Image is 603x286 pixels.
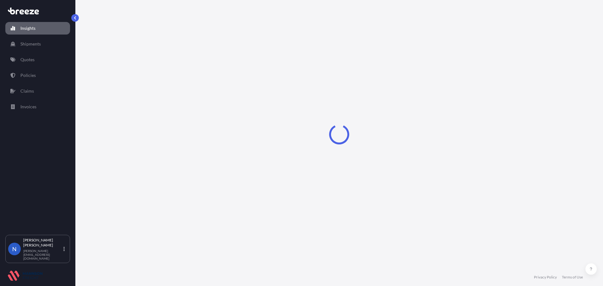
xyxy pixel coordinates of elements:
[20,41,41,47] p: Shipments
[20,104,36,110] p: Invoices
[20,72,36,78] p: Policies
[5,69,70,82] a: Policies
[5,22,70,35] a: Insights
[8,271,42,281] img: organization-logo
[23,249,62,260] p: [PERSON_NAME][EMAIL_ADDRESS][DOMAIN_NAME]
[12,246,17,252] span: N
[5,53,70,66] a: Quotes
[20,57,35,63] p: Quotes
[20,88,34,94] p: Claims
[5,100,70,113] a: Invoices
[5,38,70,50] a: Shipments
[534,275,557,280] a: Privacy Policy
[23,238,62,248] p: [PERSON_NAME] [PERSON_NAME]
[5,85,70,97] a: Claims
[562,275,583,280] a: Terms of Use
[20,25,35,31] p: Insights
